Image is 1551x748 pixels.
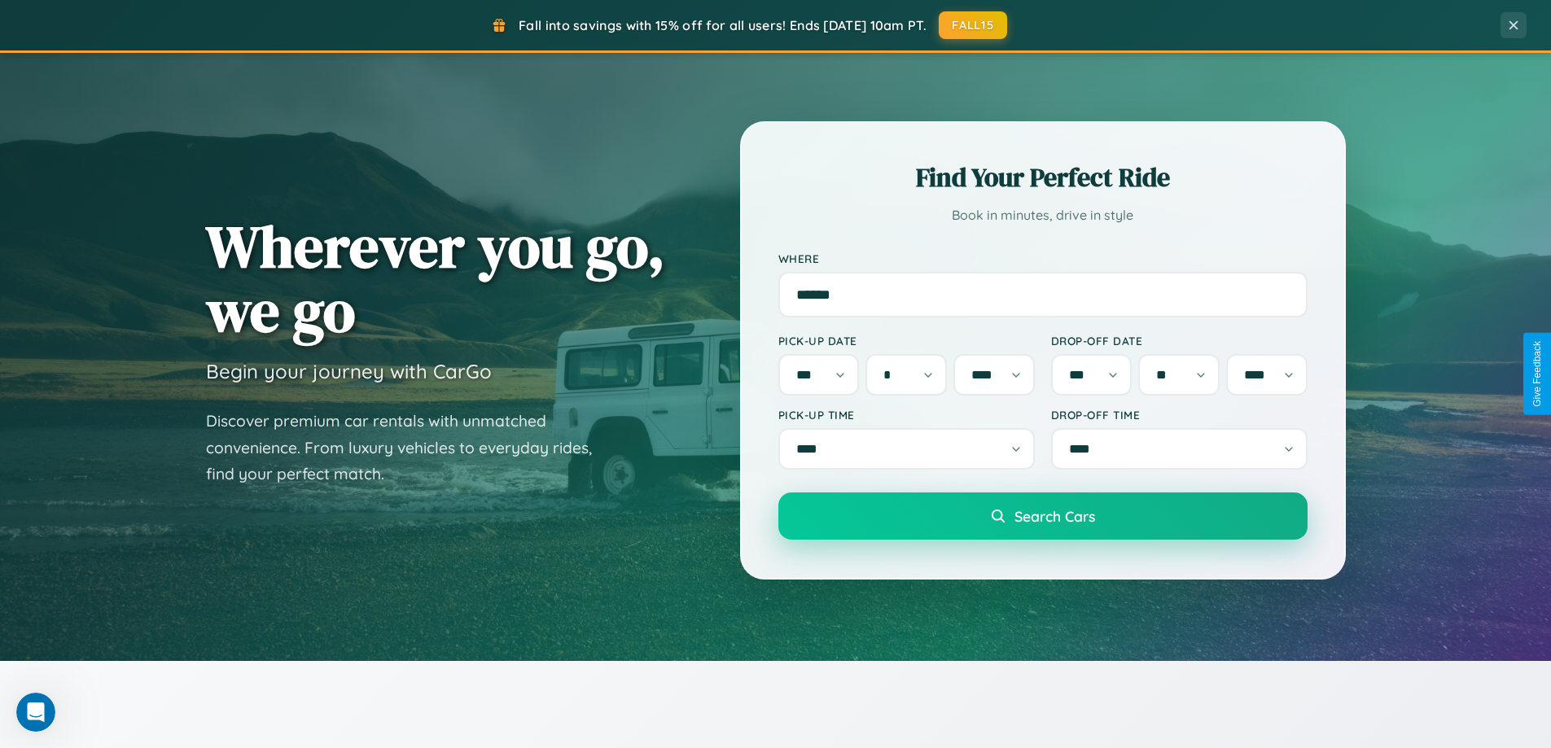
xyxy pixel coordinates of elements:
p: Book in minutes, drive in style [778,203,1308,227]
label: Pick-up Date [778,334,1035,348]
h3: Begin your journey with CarGo [206,359,492,383]
h2: Find Your Perfect Ride [778,160,1308,195]
button: FALL15 [939,11,1007,39]
label: Where [778,252,1308,265]
iframe: Intercom live chat [16,693,55,732]
div: Give Feedback [1531,341,1543,407]
label: Drop-off Date [1051,334,1308,348]
label: Drop-off Time [1051,408,1308,422]
p: Discover premium car rentals with unmatched convenience. From luxury vehicles to everyday rides, ... [206,408,613,488]
button: Search Cars [778,492,1308,540]
label: Pick-up Time [778,408,1035,422]
span: Search Cars [1014,507,1095,525]
h1: Wherever you go, we go [206,214,665,343]
span: Fall into savings with 15% off for all users! Ends [DATE] 10am PT. [519,17,927,33]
